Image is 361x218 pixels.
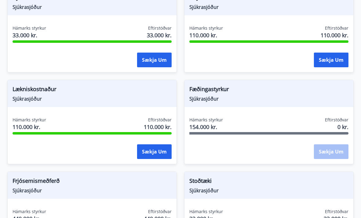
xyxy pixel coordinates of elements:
[325,209,348,215] span: Eftirstöðvar
[13,85,172,95] span: Lækniskostnaður
[189,25,223,31] span: Hámarks styrkur
[325,25,348,31] span: Eftirstöðvar
[314,53,348,67] button: Sækja um
[148,25,172,31] span: Eftirstöðvar
[189,95,348,102] span: Sjúkrasjóður
[13,31,46,39] span: 33.000 kr.
[321,31,348,39] span: 110.000 kr.
[13,117,46,123] span: Hámarks styrkur
[148,209,172,215] span: Eftirstöðvar
[189,177,348,187] span: Stoðtæki
[13,4,172,10] span: Sjúkrasjóður
[147,31,172,39] span: 33.000 kr.
[189,187,348,194] span: Sjúkrasjóður
[13,123,46,131] span: 110.000 kr.
[189,209,223,215] span: Hámarks styrkur
[189,31,223,39] span: 110.000 kr.
[13,95,172,102] span: Sjúkrasjóður
[13,187,172,194] span: Sjúkrasjóður
[144,123,172,131] span: 110.000 kr.
[13,25,46,31] span: Hámarks styrkur
[137,53,172,67] button: Sækja um
[189,117,223,123] span: Hámarks styrkur
[325,117,348,123] span: Eftirstöðvar
[13,177,172,187] span: Frjósemismeðferð
[148,117,172,123] span: Eftirstöðvar
[13,209,46,215] span: Hámarks styrkur
[189,123,223,131] span: 154.000 kr.
[137,144,172,159] button: Sækja um
[189,4,348,10] span: Sjúkrasjóður
[337,123,348,131] span: 0 kr.
[189,85,348,95] span: Fæðingastyrkur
